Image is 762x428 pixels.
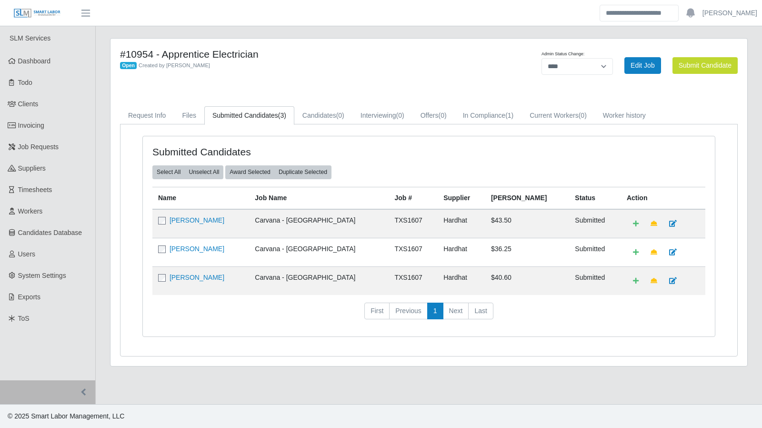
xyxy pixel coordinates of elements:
[352,106,412,125] a: Interviewing
[644,215,663,232] a: Make Team Lead
[225,165,331,179] div: bulk actions
[18,143,59,151] span: Job Requests
[18,122,44,129] span: Invoicing
[455,106,522,125] a: In Compliance
[18,79,32,86] span: Todo
[438,209,485,238] td: Hardhat
[389,187,438,209] th: Job #
[18,207,43,215] span: Workers
[569,209,621,238] td: submitted
[579,112,587,119] span: (0)
[485,266,569,295] td: $40.60
[174,106,204,125] a: Files
[621,187,705,209] th: Action
[249,209,389,238] td: Carvana - [GEOGRAPHIC_DATA]
[644,244,663,261] a: Make Team Lead
[18,229,82,236] span: Candidates Database
[389,209,438,238] td: TXS1607
[18,272,66,279] span: System Settings
[8,412,124,420] span: © 2025 Smart Labor Management, LLC
[10,34,50,42] span: SLM Services
[569,187,621,209] th: Status
[389,238,438,266] td: TXS1607
[389,266,438,295] td: TXS1607
[204,106,294,125] a: Submitted Candidates
[569,266,621,295] td: submitted
[672,57,738,74] button: Submit Candidate
[120,62,137,70] span: Open
[624,57,661,74] a: Edit Job
[278,112,286,119] span: (3)
[18,186,52,194] span: Timesheets
[249,266,389,295] td: Carvana - [GEOGRAPHIC_DATA]
[485,238,569,266] td: $36.25
[170,216,224,224] a: [PERSON_NAME]
[336,112,344,119] span: (0)
[595,106,654,125] a: Worker history
[120,48,474,60] h4: #10954 - Apprentice Electrician
[627,244,645,261] a: Add Default Cost Code
[139,62,210,68] span: Created by [PERSON_NAME]
[152,165,185,179] button: Select All
[438,266,485,295] td: Hardhat
[702,8,757,18] a: [PERSON_NAME]
[396,112,404,119] span: (0)
[600,5,679,21] input: Search
[225,165,275,179] button: Award Selected
[120,106,174,125] a: Request Info
[438,238,485,266] td: Hardhat
[521,106,595,125] a: Current Workers
[18,293,40,301] span: Exports
[18,100,39,108] span: Clients
[152,303,705,327] nav: pagination
[505,112,513,119] span: (1)
[18,315,30,322] span: ToS
[485,187,569,209] th: [PERSON_NAME]
[249,238,389,266] td: Carvana - [GEOGRAPHIC_DATA]
[569,238,621,266] td: submitted
[152,187,249,209] th: Name
[13,8,61,19] img: SLM Logo
[438,187,485,209] th: Supplier
[644,273,663,289] a: Make Team Lead
[427,303,443,320] a: 1
[294,106,352,125] a: Candidates
[439,112,447,119] span: (0)
[152,146,374,158] h4: Submitted Candidates
[18,164,46,172] span: Suppliers
[541,51,584,58] label: Admin Status Change:
[412,106,455,125] a: Offers
[274,165,331,179] button: Duplicate Selected
[170,245,224,253] a: [PERSON_NAME]
[184,165,223,179] button: Unselect All
[627,215,645,232] a: Add Default Cost Code
[485,209,569,238] td: $43.50
[627,273,645,289] a: Add Default Cost Code
[18,57,51,65] span: Dashboard
[152,165,223,179] div: bulk actions
[18,250,36,258] span: Users
[249,187,389,209] th: Job Name
[170,274,224,281] a: [PERSON_NAME]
